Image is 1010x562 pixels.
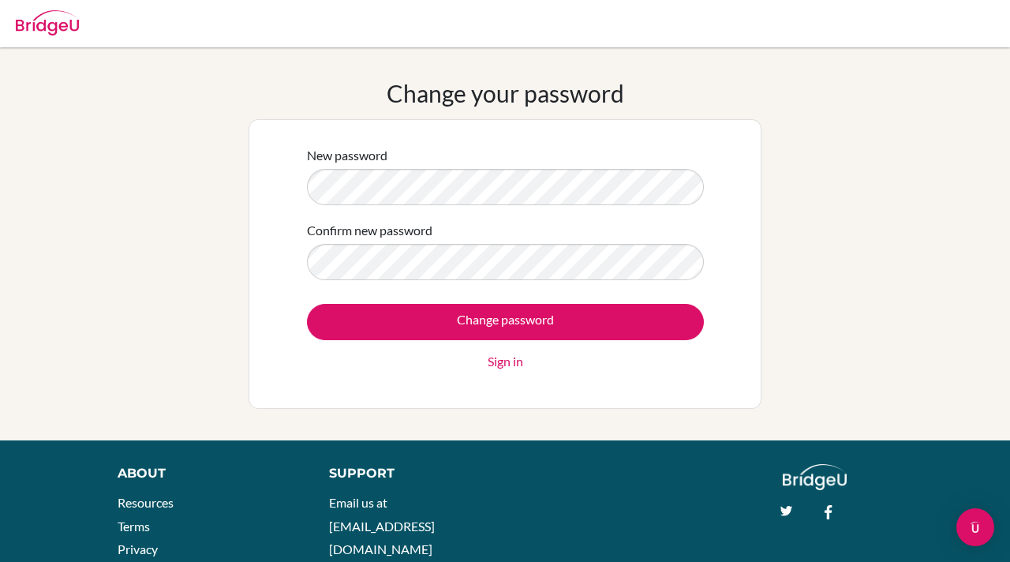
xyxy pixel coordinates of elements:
a: Resources [118,495,174,510]
h1: Change your password [387,79,624,107]
img: Bridge-U [16,10,79,36]
a: Privacy [118,541,158,556]
div: Open Intercom Messenger [956,508,994,546]
label: Confirm new password [307,221,432,240]
a: Terms [118,519,150,534]
div: About [118,464,294,483]
label: New password [307,146,387,165]
a: Email us at [EMAIL_ADDRESS][DOMAIN_NAME] [329,495,435,556]
div: Support [329,464,489,483]
input: Change password [307,304,704,340]
a: Sign in [488,352,523,371]
img: logo_white@2x-f4f0deed5e89b7ecb1c2cc34c3e3d731f90f0f143d5ea2071677605dd97b5244.png [783,464,847,490]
